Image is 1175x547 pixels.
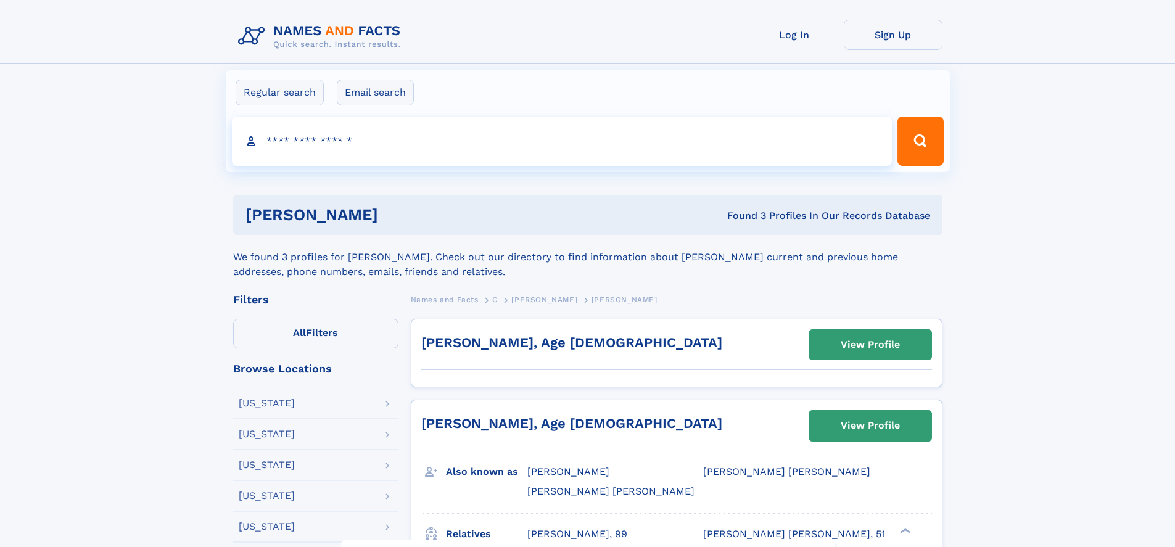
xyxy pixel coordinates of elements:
label: Filters [233,319,398,348]
div: ❯ [897,527,912,535]
div: View Profile [841,331,900,359]
a: [PERSON_NAME], Age [DEMOGRAPHIC_DATA] [421,416,722,431]
h3: Also known as [446,461,527,482]
img: Logo Names and Facts [233,20,411,53]
span: [PERSON_NAME] [527,466,609,477]
a: [PERSON_NAME], Age [DEMOGRAPHIC_DATA] [421,335,722,350]
div: [US_STATE] [239,491,295,501]
button: Search Button [897,117,943,166]
a: [PERSON_NAME] [511,292,577,307]
a: View Profile [809,411,931,440]
div: [US_STATE] [239,522,295,532]
label: Regular search [236,80,324,105]
div: [US_STATE] [239,398,295,408]
h3: Relatives [446,524,527,545]
span: [PERSON_NAME] [592,295,658,304]
a: [PERSON_NAME] [PERSON_NAME], 51 [703,527,885,541]
input: search input [232,117,893,166]
span: [PERSON_NAME] [PERSON_NAME] [703,466,870,477]
span: All [293,327,306,339]
div: [US_STATE] [239,460,295,470]
div: Browse Locations [233,363,398,374]
div: Found 3 Profiles In Our Records Database [553,209,930,223]
a: Log In [745,20,844,50]
div: View Profile [841,411,900,440]
h1: [PERSON_NAME] [245,207,553,223]
label: Email search [337,80,414,105]
a: Sign Up [844,20,942,50]
a: Names and Facts [411,292,479,307]
a: [PERSON_NAME], 99 [527,527,627,541]
a: View Profile [809,330,931,360]
a: C [492,292,498,307]
div: We found 3 profiles for [PERSON_NAME]. Check out our directory to find information about [PERSON_... [233,235,942,279]
span: [PERSON_NAME] [511,295,577,304]
span: [PERSON_NAME] [PERSON_NAME] [527,485,695,497]
div: [US_STATE] [239,429,295,439]
div: Filters [233,294,398,305]
span: C [492,295,498,304]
